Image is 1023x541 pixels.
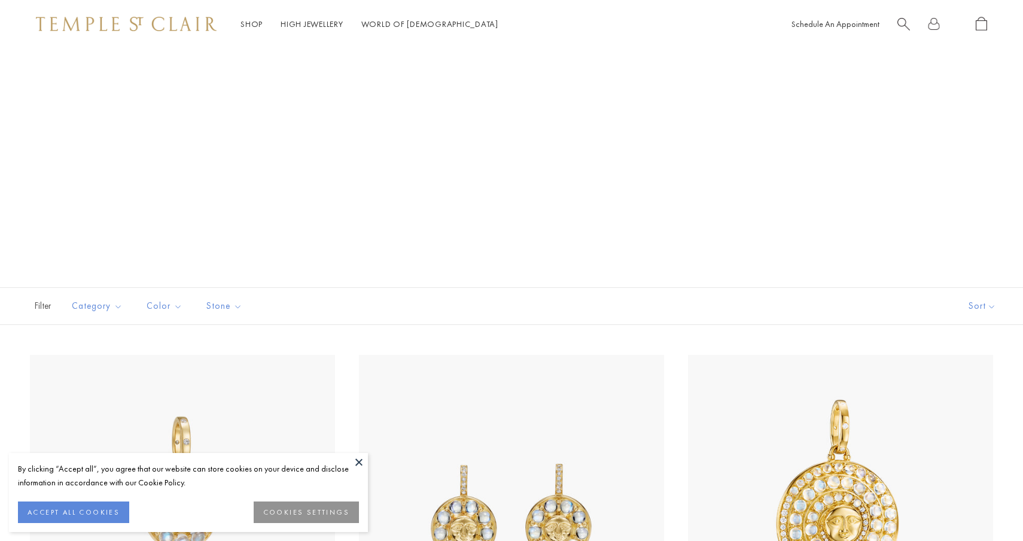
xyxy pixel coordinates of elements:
[141,299,191,314] span: Color
[240,19,263,29] a: ShopShop
[281,19,343,29] a: High JewelleryHigh Jewellery
[138,293,191,320] button: Color
[897,17,910,32] a: Search
[18,502,129,523] button: ACCEPT ALL COOKIES
[942,288,1023,324] button: Show sort by
[254,502,359,523] button: COOKIES SETTINGS
[18,462,359,490] div: By clicking “Accept all”, you agree that our website can store cookies on your device and disclos...
[200,299,251,314] span: Stone
[197,293,251,320] button: Stone
[976,17,987,32] a: Open Shopping Bag
[66,299,132,314] span: Category
[63,293,132,320] button: Category
[240,17,498,32] nav: Main navigation
[36,17,217,31] img: Temple St. Clair
[361,19,498,29] a: World of [DEMOGRAPHIC_DATA]World of [DEMOGRAPHIC_DATA]
[791,19,879,29] a: Schedule An Appointment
